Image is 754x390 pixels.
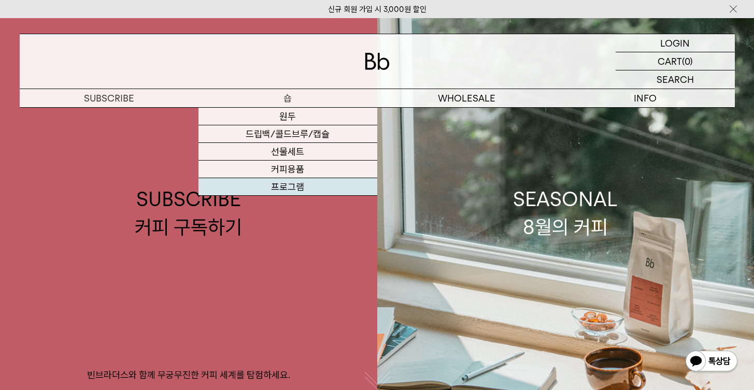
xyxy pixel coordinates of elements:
a: 프로그램 [198,178,377,196]
a: CART (0) [616,52,735,70]
a: 커피용품 [198,161,377,178]
a: 드립백/콜드브루/캡슐 [198,125,377,143]
a: 선물세트 [198,143,377,161]
a: SUBSCRIBE [20,89,198,107]
p: LOGIN [660,34,690,52]
img: 로고 [365,53,390,70]
a: 원두 [198,108,377,125]
p: (0) [682,52,693,70]
p: INFO [556,89,735,107]
div: SEASONAL 8월의 커피 [513,185,618,240]
a: 신규 회원 가입 시 3,000원 할인 [328,5,426,14]
img: 카카오톡 채널 1:1 채팅 버튼 [685,350,738,374]
p: CART [658,52,682,70]
a: 숍 [198,89,377,107]
a: LOGIN [616,34,735,52]
p: SEARCH [657,70,694,89]
p: WHOLESALE [377,89,556,107]
div: SUBSCRIBE 커피 구독하기 [135,185,242,240]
